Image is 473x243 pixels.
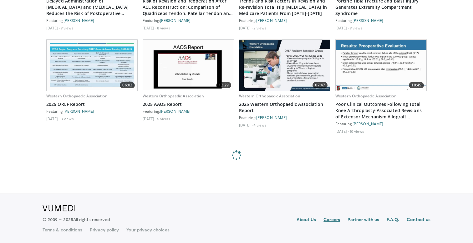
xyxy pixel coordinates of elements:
img: b34ec16c-d807-4320-bd36-f2e6ba84a12c.620x360_q85_upscale.jpg [239,40,330,91]
li: 10 views [350,129,364,134]
a: Western Orthopaedic Association [46,93,108,99]
li: 8 views [157,25,170,30]
div: Featuring: [46,18,138,23]
img: dbdd9966-2924-4db0-8c30-08672ef17936.620x360_q85_upscale.jpg [47,40,137,91]
li: 9 views [61,25,74,30]
span: All rights reserved [73,217,110,222]
a: Poor Clinical Outcomes Following Total Knee Arthroplasty-Associated Revisions of Extensor Mechani... [335,101,427,120]
a: Western Orthopaedic Association [143,93,204,99]
div: Featuring: [335,121,427,126]
a: Your privacy choices [126,227,169,233]
div: Featuring: [143,18,234,23]
a: 07:47 [239,40,330,91]
li: [DATE] [335,25,349,30]
a: [PERSON_NAME] [256,115,287,120]
img: b97f3ed8-2ebe-473e-92c1-7a4e387d9769.620x360_q85_upscale.jpg [336,40,426,91]
a: Western Orthopaedic Association [239,93,300,99]
span: 07:47 [313,82,328,88]
a: Western Orthopaedic Association [335,93,397,99]
li: [DATE] [143,25,156,30]
li: [DATE] [239,122,252,127]
div: Featuring: [143,109,234,114]
li: [DATE] [335,129,349,134]
a: About Us [297,216,316,224]
li: 9 views [350,25,363,30]
li: 4 views [253,122,267,127]
a: 2025 OREF Report [46,101,138,107]
img: VuMedi Logo [43,205,75,211]
a: [PERSON_NAME] [353,121,383,126]
a: Contact us [407,216,430,224]
a: [PERSON_NAME] [64,18,94,23]
a: [PERSON_NAME] [160,18,191,23]
img: f1601f75-9bd5-4afb-8fc3-fae53fbb2fe1.620x360_q85_upscale.jpg [143,40,234,91]
li: [DATE] [143,116,156,121]
a: Careers [323,216,340,224]
a: [PERSON_NAME] [64,109,94,113]
li: [DATE] [46,25,60,30]
div: Featuring: [239,18,330,23]
div: Featuring: [239,115,330,120]
a: 06:03 [47,40,137,91]
p: © 2009 – 2025 [43,216,110,223]
li: [DATE] [239,25,252,30]
a: F.A.Q. [387,216,399,224]
li: 3 views [61,116,74,121]
a: [PERSON_NAME] [256,18,287,23]
a: Partner with us [348,216,379,224]
a: Terms & conditions [43,227,82,233]
a: [PERSON_NAME] [353,18,383,23]
a: 2025 Western Orthopaedic Association Report [239,101,330,114]
span: 10:49 [409,82,424,88]
a: [PERSON_NAME] [160,109,191,113]
a: 2025 AAOS Report [143,101,234,107]
a: 10:49 [336,40,426,91]
li: [DATE] [46,116,60,121]
a: Privacy policy [90,227,119,233]
div: Featuring: [335,18,427,23]
span: 06:03 [120,82,135,88]
li: 5 views [157,116,170,121]
a: 13:29 [143,40,234,91]
span: 13:29 [216,82,231,88]
li: 2 views [253,25,267,30]
div: Featuring: [46,109,138,114]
